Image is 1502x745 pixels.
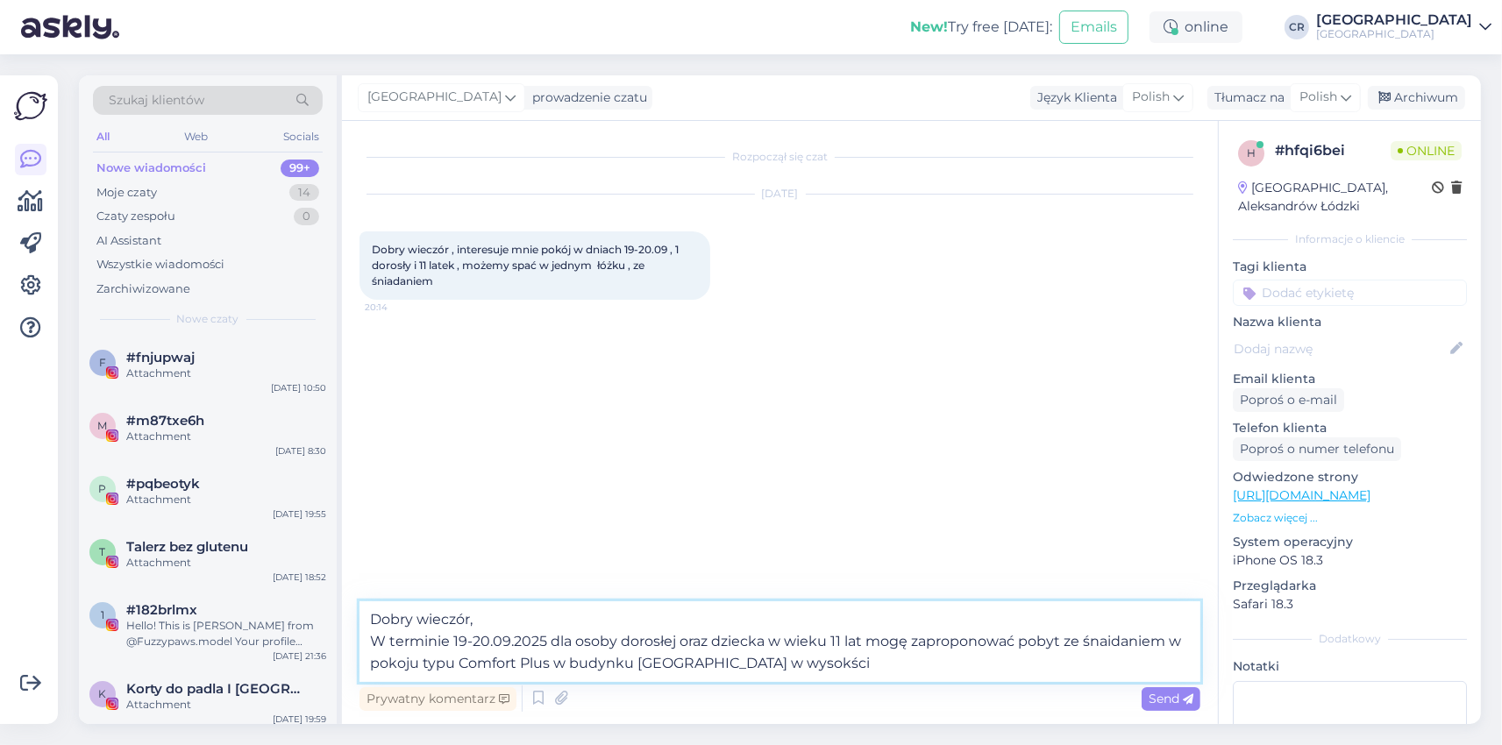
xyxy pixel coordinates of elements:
div: Web [182,125,212,148]
div: Poproś o e-mail [1233,388,1344,412]
div: All [93,125,113,148]
p: Odwiedzone strony [1233,468,1467,486]
div: 99+ [281,160,319,177]
span: T [100,545,106,558]
p: Przeglądarka [1233,577,1467,595]
div: 14 [289,184,319,202]
textarea: Dobry wieczór, W terminie 19-20.09.2025 dla osoby dorosłej oraz dziecka w wieku 11 lat mogę zapro... [359,601,1200,682]
p: Telefon klienta [1233,419,1467,437]
div: Rozpoczął się czat [359,149,1200,165]
a: [URL][DOMAIN_NAME] [1233,487,1370,503]
div: prowadzenie czatu [525,89,647,107]
span: Polish [1132,88,1170,107]
span: Send [1149,691,1193,706]
span: f [99,356,106,369]
p: Zobacz więcej ... [1233,510,1467,526]
div: online [1150,11,1242,43]
span: Polish [1299,88,1337,107]
div: Tłumacz na [1207,89,1285,107]
span: K [99,687,107,700]
div: Zarchiwizowane [96,280,190,298]
img: Askly Logo [14,89,47,123]
div: Moje czaty [96,184,157,202]
div: Attachment [126,365,326,381]
span: Szukaj klientów [109,91,204,110]
span: Nowe czaty [177,311,239,327]
div: Informacje o kliencie [1233,231,1467,247]
p: Email klienta [1233,370,1467,388]
span: m [98,419,108,432]
div: Wszystkie wiadomości [96,256,224,273]
b: New! [910,18,948,35]
span: Dobry wieczór , interesuje mnie pokój w dniach 19-20.09 , 1 dorosły i 11 latek , możemy spać w je... [372,243,681,287]
p: Nazwa klienta [1233,313,1467,331]
div: Archiwum [1368,86,1465,110]
span: #m87txe6h [126,413,204,429]
span: 20:14 [365,301,431,314]
div: Socials [280,125,323,148]
div: [DATE] 21:36 [273,649,326,663]
div: Attachment [126,697,326,713]
div: [DATE] 19:55 [273,507,326,521]
span: Korty do padla I Szczecin [126,681,309,697]
div: [DATE] 19:59 [273,713,326,726]
input: Dodaj nazwę [1234,339,1447,358]
button: Emails [1059,11,1128,44]
p: Tagi klienta [1233,258,1467,276]
p: iPhone OS 18.3 [1233,551,1467,570]
p: Notatki [1233,657,1467,676]
span: [GEOGRAPHIC_DATA] [367,88,502,107]
div: [DATE] [359,186,1200,202]
div: CR [1285,15,1309,39]
span: p [99,482,107,495]
div: [DATE] 8:30 [275,444,326,458]
div: Dodatkowy [1233,631,1467,647]
input: Dodać etykietę [1233,280,1467,306]
span: #182brlmx [126,602,197,618]
div: Attachment [126,492,326,507]
div: Język Klienta [1030,89,1117,107]
a: [GEOGRAPHIC_DATA][GEOGRAPHIC_DATA] [1316,13,1491,41]
div: [GEOGRAPHIC_DATA], Aleksandrów Łódzki [1238,179,1432,216]
span: #pqbeotyk [126,476,200,492]
div: AI Assistant [96,232,161,250]
div: Poproś o numer telefonu [1233,437,1401,461]
span: 1 [101,608,104,621]
div: [GEOGRAPHIC_DATA] [1316,13,1472,27]
span: h [1247,146,1256,160]
div: Nowe wiadomości [96,160,206,177]
div: [DATE] 10:50 [271,381,326,394]
div: [GEOGRAPHIC_DATA] [1316,27,1472,41]
span: Talerz bez glutenu [126,539,248,555]
div: Hello! This is [PERSON_NAME] from @Fuzzypaws.model Your profile caught our eye We are a world Fam... [126,618,326,649]
p: System operacyjny [1233,533,1467,551]
div: Czaty zespołu [96,208,175,225]
div: Prywatny komentarz [359,687,516,711]
div: [DATE] 18:52 [273,571,326,584]
span: Online [1391,141,1462,160]
div: Attachment [126,555,326,571]
div: 0 [294,208,319,225]
div: # hfqi6bei [1275,140,1391,161]
div: Try free [DATE]: [910,17,1052,38]
span: #fnjupwaj [126,350,195,365]
p: Safari 18.3 [1233,595,1467,614]
div: Attachment [126,429,326,444]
